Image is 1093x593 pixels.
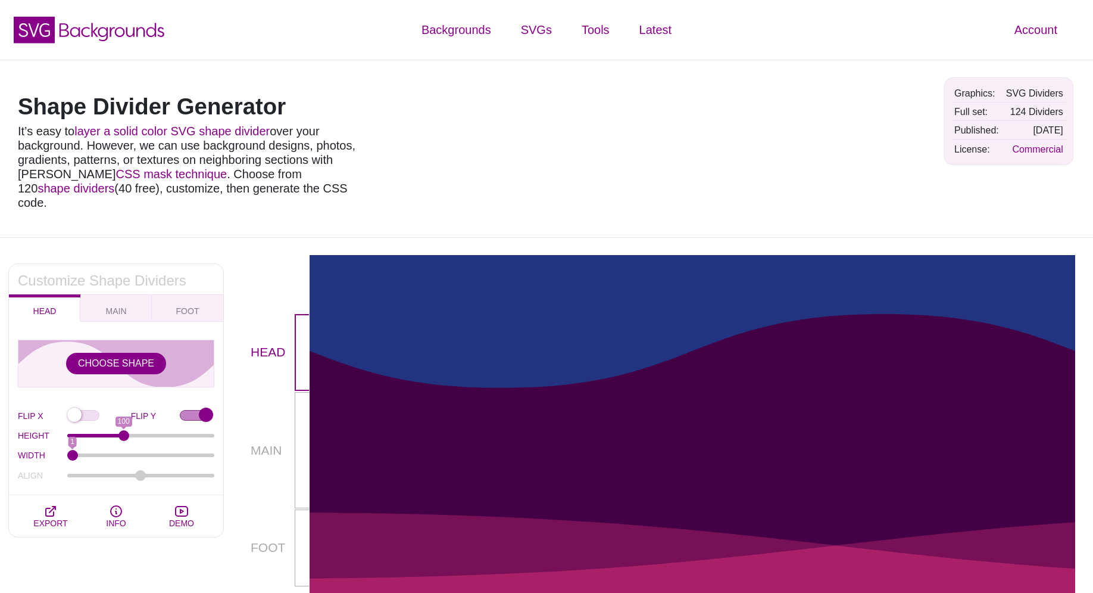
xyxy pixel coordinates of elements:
label: WIDTH [18,445,67,466]
td: SVG Dividers [1003,85,1066,102]
span: DEMO [169,519,194,528]
a: Backgrounds [407,12,506,48]
h2: Customize Shape Dividers [18,276,214,285]
span: FOOT [176,306,199,316]
label: HEIGHT [18,425,67,446]
a: Latest [624,12,686,48]
button: INFO [83,495,149,537]
p: MAIN [251,441,295,460]
td: License: [951,141,1002,158]
a: layer a solid color SVG shape divider [74,125,270,138]
a: Account [1000,12,1072,48]
span: INFO [106,519,126,528]
label: FLIP Y [131,408,180,424]
p: FOOT [251,510,295,586]
td: Graphics: [951,85,1002,102]
p: HEAD [251,314,295,391]
button: CHOOSE SHAPE [66,353,166,374]
button: FOOT [152,294,223,322]
a: Commercial [1012,144,1063,154]
h1: Shape Divider Generator [18,95,357,118]
button: MAIN [80,294,152,322]
a: shape dividers [38,182,114,195]
p: It’s easy to over your background. However, we can use background designs, photos, gradients, pat... [18,124,357,210]
a: Tools [567,12,624,48]
td: [DATE] [1003,122,1066,139]
button: DEMO [149,495,214,537]
button: EXPORT [18,495,83,537]
label: ALIGN [18,465,67,486]
label: FLIP X [18,408,67,424]
td: 124 Dividers [1003,103,1066,120]
span: MAIN [106,306,127,316]
td: Full set: [951,103,1002,120]
a: SVGs [506,12,567,48]
a: CSS mask technique [115,167,227,181]
td: Published: [951,122,1002,139]
span: EXPORT [33,519,67,528]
